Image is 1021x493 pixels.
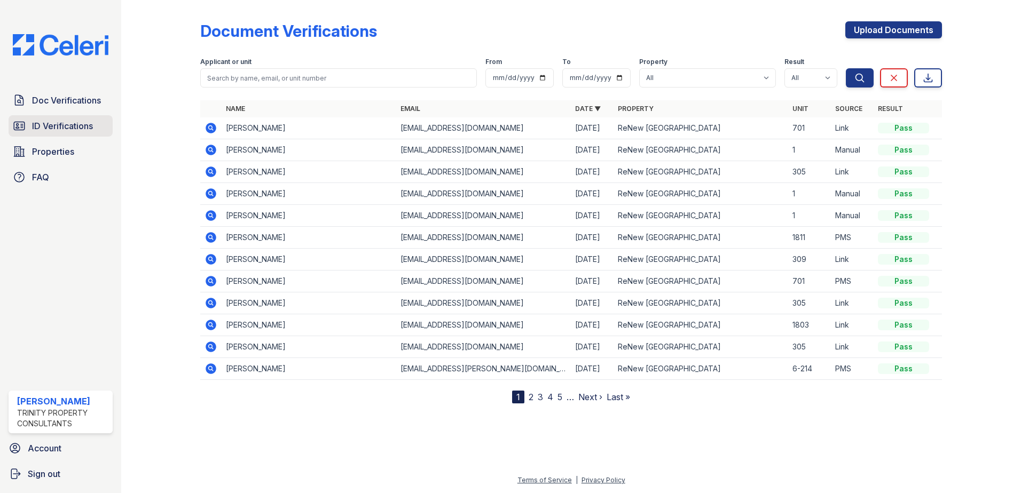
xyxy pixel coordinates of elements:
div: Pass [878,254,929,265]
div: [PERSON_NAME] [17,395,108,408]
a: 4 [547,392,553,402]
a: Date ▼ [575,105,601,113]
a: Privacy Policy [582,476,625,484]
div: Pass [878,341,929,352]
td: [DATE] [571,292,614,314]
td: [EMAIL_ADDRESS][DOMAIN_NAME] [396,271,571,292]
td: ReNew [GEOGRAPHIC_DATA] [614,139,788,161]
span: … [567,391,574,403]
td: 1 [788,183,831,205]
div: Pass [878,166,929,177]
td: [DATE] [571,249,614,271]
div: Pass [878,298,929,308]
td: 6-214 [788,358,831,380]
td: [PERSON_NAME] [222,227,396,249]
a: Property [618,105,654,113]
div: Pass [878,210,929,221]
a: Account [4,438,117,459]
td: 1 [788,139,831,161]
td: [DATE] [571,358,614,380]
td: [EMAIL_ADDRESS][DOMAIN_NAME] [396,139,571,161]
td: 305 [788,161,831,183]
a: Last » [607,392,630,402]
div: Pass [878,188,929,199]
div: Pass [878,276,929,287]
td: [DATE] [571,271,614,292]
td: [PERSON_NAME] [222,161,396,183]
td: [DATE] [571,314,614,336]
td: [PERSON_NAME] [222,314,396,336]
td: [PERSON_NAME] [222,183,396,205]
label: To [562,58,571,66]
div: Trinity Property Consultants [17,408,108,429]
td: Link [831,161,874,183]
td: [EMAIL_ADDRESS][DOMAIN_NAME] [396,336,571,358]
div: Pass [878,320,929,330]
td: [EMAIL_ADDRESS][DOMAIN_NAME] [396,227,571,249]
a: Properties [9,141,113,162]
td: [PERSON_NAME] [222,358,396,380]
a: Name [226,105,245,113]
td: ReNew [GEOGRAPHIC_DATA] [614,271,788,292]
label: Result [784,58,804,66]
td: [EMAIL_ADDRESS][DOMAIN_NAME] [396,183,571,205]
td: 305 [788,336,831,358]
label: Applicant or unit [200,58,252,66]
td: ReNew [GEOGRAPHIC_DATA] [614,161,788,183]
td: ReNew [GEOGRAPHIC_DATA] [614,183,788,205]
td: [PERSON_NAME] [222,249,396,271]
td: [EMAIL_ADDRESS][DOMAIN_NAME] [396,161,571,183]
span: Account [28,442,61,455]
td: 1 [788,205,831,227]
td: ReNew [GEOGRAPHIC_DATA] [614,227,788,249]
td: [EMAIL_ADDRESS][DOMAIN_NAME] [396,314,571,336]
td: [DATE] [571,139,614,161]
td: ReNew [GEOGRAPHIC_DATA] [614,117,788,139]
div: Pass [878,232,929,243]
a: Sign out [4,463,117,484]
div: | [576,476,578,484]
td: [EMAIL_ADDRESS][DOMAIN_NAME] [396,249,571,271]
span: Sign out [28,467,60,480]
td: Link [831,336,874,358]
td: Link [831,314,874,336]
a: Doc Verifications [9,90,113,111]
td: ReNew [GEOGRAPHIC_DATA] [614,249,788,271]
a: Source [835,105,862,113]
a: Terms of Service [517,476,572,484]
td: Link [831,292,874,314]
td: Manual [831,183,874,205]
img: CE_Logo_Blue-a8612792a0a2168367f1c8372b55b34899dd931a85d93a1a3d3e32e68fde9ad4.png [4,34,117,55]
td: 701 [788,271,831,292]
td: [DATE] [571,205,614,227]
td: [PERSON_NAME] [222,292,396,314]
td: Link [831,117,874,139]
span: Doc Verifications [32,94,101,107]
td: [PERSON_NAME] [222,336,396,358]
td: PMS [831,227,874,249]
a: Result [878,105,903,113]
td: PMS [831,358,874,380]
a: 5 [557,392,562,402]
td: [PERSON_NAME] [222,139,396,161]
td: Link [831,249,874,271]
td: ReNew [GEOGRAPHIC_DATA] [614,336,788,358]
td: [DATE] [571,117,614,139]
td: [DATE] [571,227,614,249]
td: ReNew [GEOGRAPHIC_DATA] [614,358,788,380]
td: [EMAIL_ADDRESS][DOMAIN_NAME] [396,205,571,227]
a: FAQ [9,166,113,188]
td: ReNew [GEOGRAPHIC_DATA] [614,314,788,336]
div: Document Verifications [200,21,377,41]
td: 305 [788,292,831,314]
label: Property [639,58,667,66]
div: Pass [878,145,929,155]
td: [EMAIL_ADDRESS][PERSON_NAME][DOMAIN_NAME] [396,358,571,380]
td: 701 [788,117,831,139]
div: Pass [878,363,929,374]
div: Pass [878,123,929,133]
span: FAQ [32,171,49,184]
a: 3 [538,392,543,402]
td: [PERSON_NAME] [222,271,396,292]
